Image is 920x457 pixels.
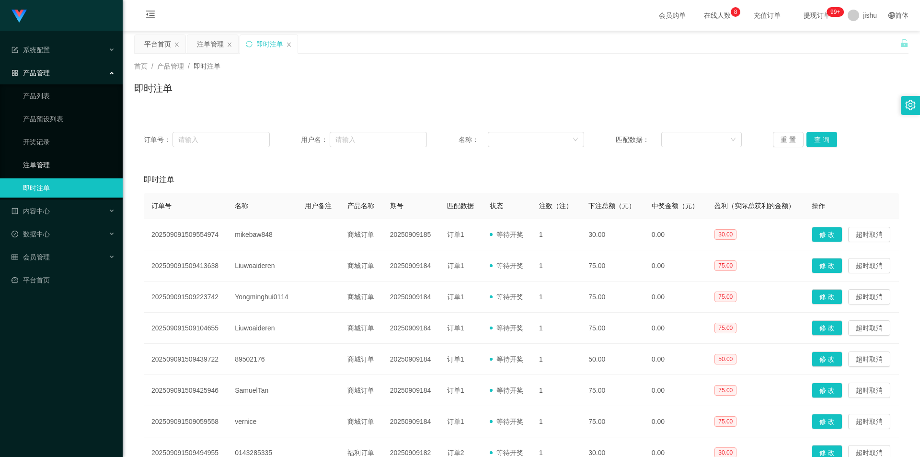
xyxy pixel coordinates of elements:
[581,375,644,406] td: 75.00
[531,406,581,437] td: 1
[652,202,699,210] span: 中奖金额（元）
[900,39,908,47] i: 图标: unlock
[382,250,439,281] td: 20250909184
[806,132,837,147] button: 查 询
[227,344,297,375] td: 89502176
[714,385,736,396] span: 75.00
[848,320,890,336] button: 超时取消
[490,324,523,332] span: 等待开奖
[447,449,464,457] span: 订单2
[11,207,50,215] span: 内容中心
[812,289,842,305] button: 修 改
[644,375,707,406] td: 0.00
[812,202,825,210] span: 操作
[11,46,50,54] span: 系统配置
[490,231,523,238] span: 等待开奖
[382,344,439,375] td: 20250909184
[581,219,644,250] td: 30.00
[812,352,842,367] button: 修 改
[11,253,50,261] span: 会员管理
[23,86,115,105] a: 产品列表
[699,12,736,19] span: 在线人数
[286,42,292,47] i: 图标: close
[340,313,382,344] td: 商城订单
[340,250,382,281] td: 商城订单
[490,202,503,210] span: 状态
[172,132,270,147] input: 请输入
[174,42,180,47] i: 图标: close
[730,137,736,143] i: 图标: down
[11,254,18,260] i: 图标: table
[531,344,581,375] td: 1
[235,202,248,210] span: 名称
[340,406,382,437] td: 商城订单
[731,7,740,17] sup: 8
[305,202,332,210] span: 用户备注
[246,41,253,47] i: 图标: sync
[799,12,835,19] span: 提现订单
[256,35,283,53] div: 即时注单
[151,62,153,70] span: /
[447,262,464,270] span: 订单1
[134,81,172,95] h1: 即时注单
[848,352,890,367] button: 超时取消
[347,202,374,210] span: 产品名称
[644,406,707,437] td: 0.00
[447,231,464,238] span: 订单1
[714,229,736,240] span: 30.00
[382,375,439,406] td: 20250909184
[616,135,661,145] span: 匹配数据：
[447,293,464,301] span: 订单1
[340,219,382,250] td: 商城订单
[490,293,523,301] span: 等待开奖
[539,202,573,210] span: 注数（注）
[382,313,439,344] td: 20250909184
[157,62,184,70] span: 产品管理
[144,281,227,313] td: 202509091509223742
[144,219,227,250] td: 202509091509554974
[447,418,464,425] span: 订单1
[144,344,227,375] td: 202509091509439722
[827,7,844,17] sup: 1126
[490,262,523,270] span: 等待开奖
[644,344,707,375] td: 0.00
[382,219,439,250] td: 20250909185
[11,270,115,290] a: 图标: dashboard平台首页
[11,230,50,238] span: 数据中心
[11,208,18,214] i: 图标: profile
[581,344,644,375] td: 50.00
[227,281,297,313] td: Yongminghui0114
[573,137,578,143] i: 图标: down
[531,281,581,313] td: 1
[644,219,707,250] td: 0.00
[340,281,382,313] td: 商城订单
[447,324,464,332] span: 订单1
[812,320,842,336] button: 修 改
[812,227,842,242] button: 修 改
[227,375,297,406] td: SamuelTan
[23,109,115,129] a: 产品预设列表
[581,406,644,437] td: 75.00
[714,416,736,427] span: 75.00
[459,135,488,145] span: 名称：
[382,281,439,313] td: 20250909184
[888,12,895,19] i: 图标: global
[134,0,167,31] i: 图标: menu-fold
[188,62,190,70] span: /
[144,35,171,53] div: 平台首页
[11,69,50,77] span: 产品管理
[301,135,330,145] span: 用户名：
[848,383,890,398] button: 超时取消
[812,383,842,398] button: 修 改
[490,418,523,425] span: 等待开奖
[144,135,172,145] span: 订单号：
[227,250,297,281] td: Liuwoaideren
[714,323,736,333] span: 75.00
[151,202,172,210] span: 订单号
[23,155,115,175] a: 注单管理
[194,62,220,70] span: 即时注单
[227,406,297,437] td: vernice
[227,219,297,250] td: mikebaw848
[11,47,18,53] i: 图标: form
[330,132,427,147] input: 请输入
